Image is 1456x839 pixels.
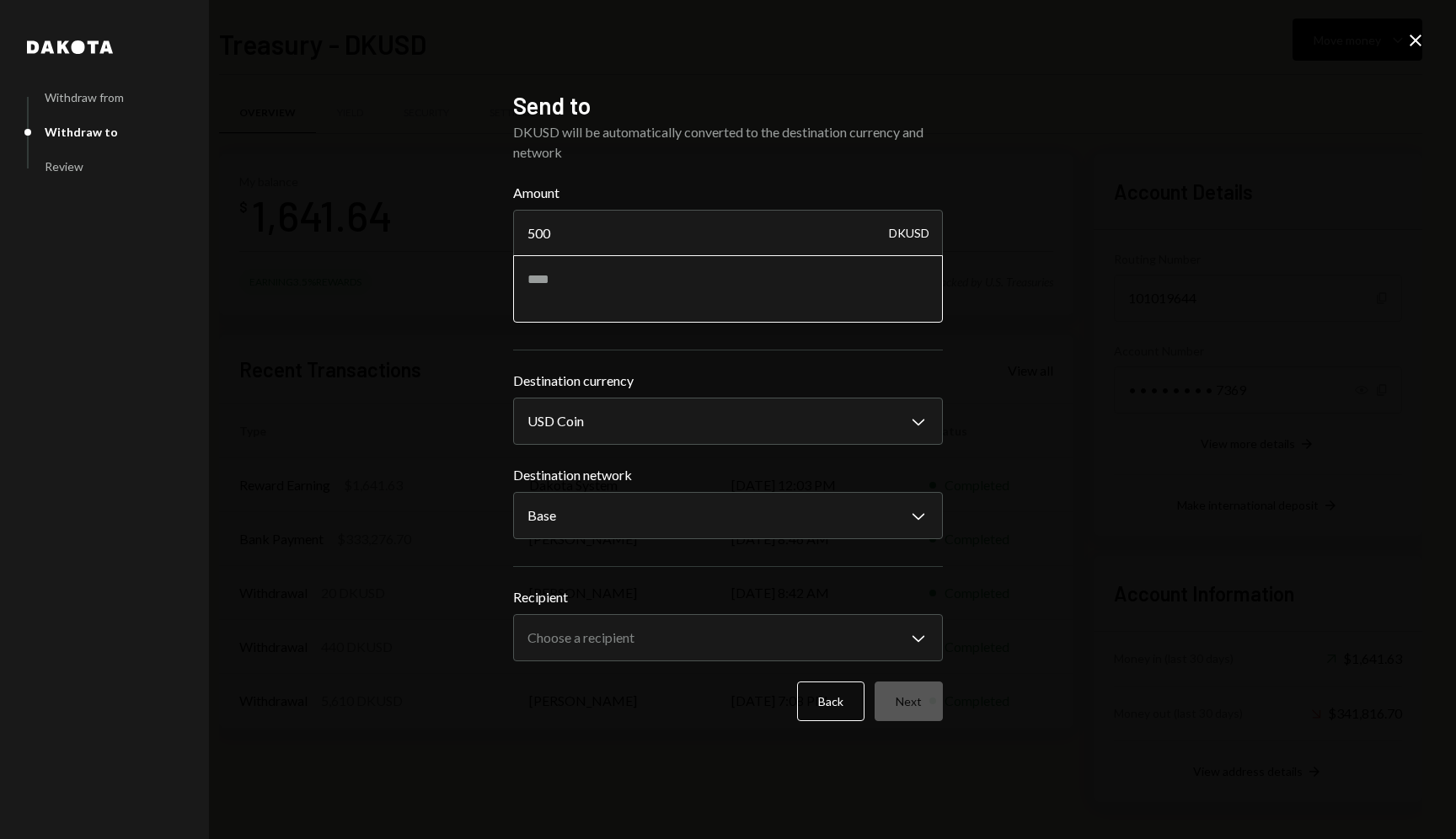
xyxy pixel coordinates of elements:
[513,587,943,607] label: Recipient
[513,492,943,539] button: Destination network
[513,210,943,257] input: Enter amount
[513,89,943,122] h2: Send to
[513,398,943,445] button: Destination currency
[513,371,943,391] label: Destination currency
[513,183,943,203] label: Amount
[889,210,929,257] div: DKUSD
[797,681,864,721] button: Back
[45,90,124,104] div: Withdraw from
[45,125,118,139] div: Withdraw to
[513,614,943,661] button: Recipient
[45,159,83,174] div: Review
[513,465,943,485] label: Destination network
[513,122,943,163] div: DKUSD will be automatically converted to the destination currency and network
